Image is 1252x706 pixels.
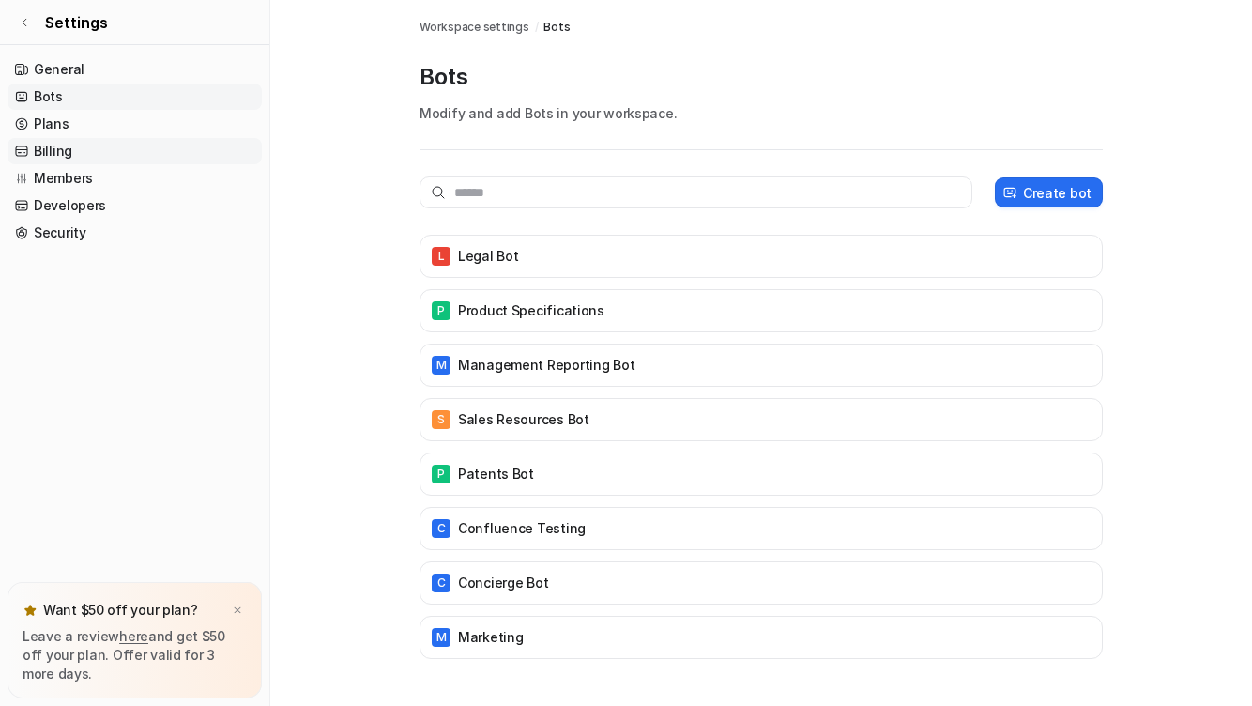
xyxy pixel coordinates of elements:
a: Bots [543,19,570,36]
p: Concierge Bot [458,574,548,592]
span: P [432,301,450,320]
p: Product Specifications [458,301,604,320]
p: Marketing [458,628,523,647]
p: Bots [420,62,1103,92]
p: Legal Bot [458,247,518,266]
span: C [432,519,450,538]
a: Developers [8,192,262,219]
a: here [119,628,148,644]
span: M [432,356,450,375]
a: Bots [8,84,262,110]
p: Patents Bot [458,465,534,483]
p: Sales Resources Bot [458,410,589,429]
img: x [232,605,243,617]
span: L [432,247,450,266]
span: Settings [45,11,108,34]
span: S [432,410,450,429]
a: Security [8,220,262,246]
img: create [1002,186,1017,200]
span: C [432,574,450,592]
a: Plans [8,111,262,137]
a: Workspace settings [420,19,529,36]
p: Modify and add Bots in your workspace. [420,103,1103,123]
p: Want $50 off your plan? [43,601,198,620]
p: Confluence Testing [458,519,586,538]
img: star [23,603,38,618]
button: Create bot [995,177,1103,207]
span: / [535,19,539,36]
p: Leave a review and get $50 off your plan. Offer valid for 3 more days. [23,627,247,683]
span: M [432,628,450,647]
span: P [432,465,450,483]
a: General [8,56,262,83]
p: Management Reporting Bot [458,356,634,375]
p: Create bot [1023,183,1092,203]
a: Members [8,165,262,192]
a: Billing [8,138,262,164]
